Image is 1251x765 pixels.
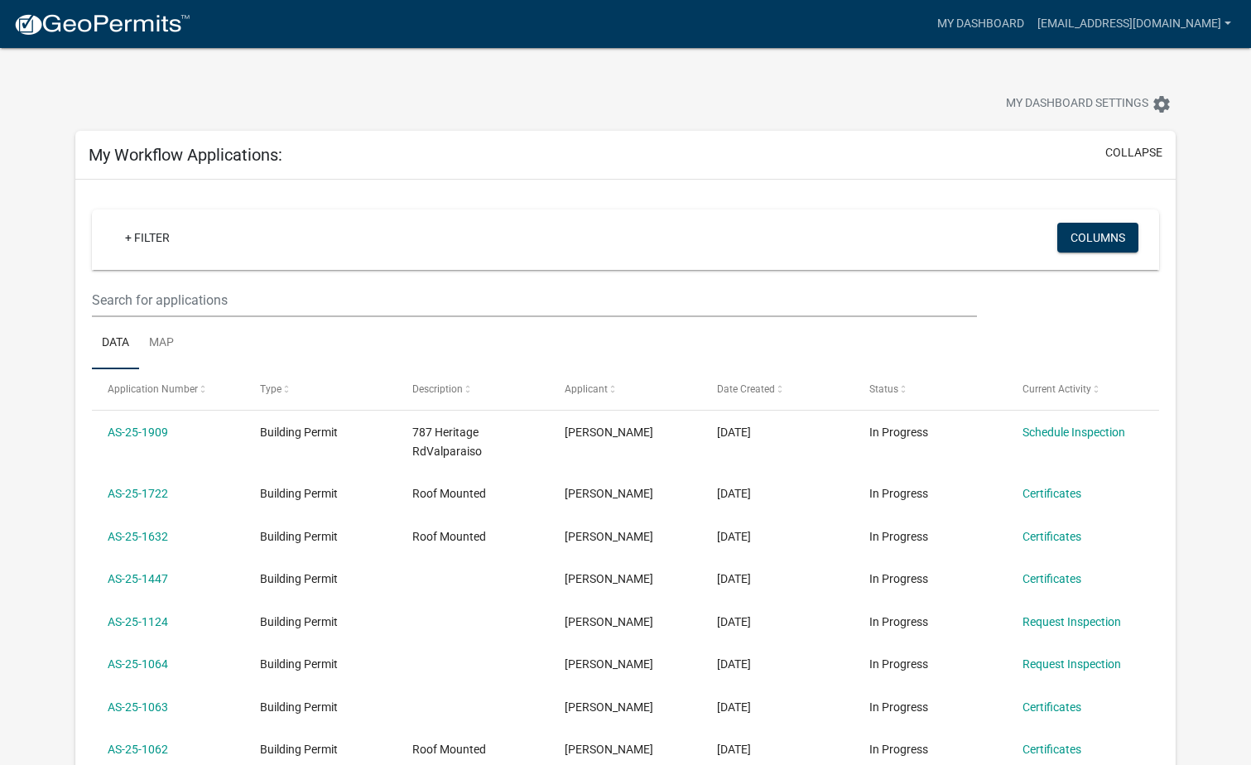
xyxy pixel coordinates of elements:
[717,530,751,543] span: 08/28/2025
[1022,657,1121,671] a: Request Inspection
[244,369,397,409] datatable-header-cell: Type
[108,530,168,543] a: AS-25-1632
[108,487,168,500] a: AS-25-1722
[854,369,1006,409] datatable-header-cell: Status
[565,487,653,500] span: Alan Gershkovich
[931,8,1031,40] a: My Dashboard
[869,743,928,756] span: In Progress
[565,700,653,714] span: Alan Gershkovich
[565,426,653,439] span: Alan Gershkovich
[869,657,928,671] span: In Progress
[108,700,168,714] a: AS-25-1063
[869,700,928,714] span: In Progress
[565,572,653,585] span: Alan Gershkovich
[260,615,338,628] span: Building Permit
[412,426,482,458] span: 787 Heritage RdValparaiso
[869,530,928,543] span: In Progress
[412,743,486,756] span: Roof Mounted
[1006,94,1148,114] span: My Dashboard Settings
[565,743,653,756] span: Alan Gershkovich
[1022,487,1081,500] a: Certificates
[869,615,928,628] span: In Progress
[869,487,928,500] span: In Progress
[1022,615,1121,628] a: Request Inspection
[139,317,184,370] a: Map
[92,369,244,409] datatable-header-cell: Application Number
[565,530,653,543] span: Alan Gershkovich
[993,88,1185,120] button: My Dashboard Settingssettings
[412,383,463,395] span: Description
[108,657,168,671] a: AS-25-1064
[260,743,338,756] span: Building Permit
[549,369,701,409] datatable-header-cell: Applicant
[397,369,549,409] datatable-header-cell: Description
[1022,530,1081,543] a: Certificates
[717,657,751,671] span: 06/18/2025
[565,383,608,395] span: Applicant
[108,426,168,439] a: AS-25-1909
[1152,94,1172,114] i: settings
[565,615,653,628] span: Alan Gershkovich
[717,572,751,585] span: 08/06/2025
[412,530,486,543] span: Roof Mounted
[1022,700,1081,714] a: Certificates
[260,487,338,500] span: Building Permit
[89,145,282,165] h5: My Workflow Applications:
[260,383,281,395] span: Type
[701,369,854,409] datatable-header-cell: Date Created
[260,572,338,585] span: Building Permit
[1022,426,1125,439] a: Schedule Inspection
[717,743,751,756] span: 06/10/2025
[1057,223,1138,253] button: Columns
[1006,369,1158,409] datatable-header-cell: Current Activity
[260,700,338,714] span: Building Permit
[869,572,928,585] span: In Progress
[108,615,168,628] a: AS-25-1124
[717,426,751,439] span: 09/30/2025
[717,615,751,628] span: 06/26/2025
[108,572,168,585] a: AS-25-1447
[92,283,978,317] input: Search for applications
[1022,383,1091,395] span: Current Activity
[260,426,338,439] span: Building Permit
[1022,743,1081,756] a: Certificates
[112,223,183,253] a: + Filter
[565,657,653,671] span: Alan Gershkovich
[260,530,338,543] span: Building Permit
[92,317,139,370] a: Data
[869,383,898,395] span: Status
[1105,144,1162,161] button: collapse
[108,743,168,756] a: AS-25-1062
[108,383,198,395] span: Application Number
[1031,8,1238,40] a: [EMAIL_ADDRESS][DOMAIN_NAME]
[717,383,775,395] span: Date Created
[1022,572,1081,585] a: Certificates
[412,487,486,500] span: Roof Mounted
[717,700,751,714] span: 06/18/2025
[869,426,928,439] span: In Progress
[717,487,751,500] span: 09/08/2025
[260,657,338,671] span: Building Permit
